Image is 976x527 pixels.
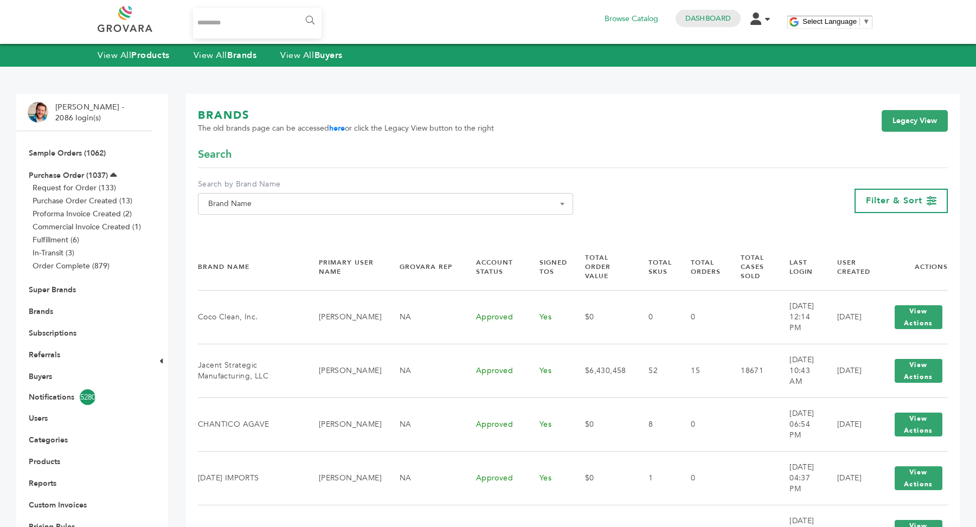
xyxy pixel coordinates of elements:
[463,397,526,451] td: Approved
[305,290,386,344] td: [PERSON_NAME]
[280,49,343,61] a: View AllBuyers
[895,359,942,383] button: View Actions
[386,344,463,397] td: NA
[198,108,494,123] h1: BRANDS
[33,183,116,193] a: Request for Order (133)
[55,102,127,123] li: [PERSON_NAME] - 2086 login(s)
[572,451,635,505] td: $0
[386,451,463,505] td: NA
[895,466,942,490] button: View Actions
[198,123,494,134] span: The old brands page can be accessed or click the Legacy View button to the right
[29,435,68,445] a: Categories
[727,344,776,397] td: 18671
[463,344,526,397] td: Approved
[98,49,170,61] a: View AllProducts
[193,8,322,38] input: Search...
[29,148,106,158] a: Sample Orders (1062)
[463,451,526,505] td: Approved
[677,344,727,397] td: 15
[824,451,876,505] td: [DATE]
[685,14,731,23] a: Dashboard
[33,261,110,271] a: Order Complete (879)
[305,397,386,451] td: [PERSON_NAME]
[863,17,870,25] span: ▼
[572,344,635,397] td: $6,430,458
[824,290,876,344] td: [DATE]
[572,290,635,344] td: $0
[29,306,53,317] a: Brands
[526,397,572,451] td: Yes
[802,17,870,25] a: Select Language​
[526,451,572,505] td: Yes
[29,285,76,295] a: Super Brands
[198,179,573,190] label: Search by Brand Name
[33,248,74,258] a: In-Transit (3)
[776,344,824,397] td: [DATE] 10:43 AM
[305,451,386,505] td: [PERSON_NAME]
[29,413,48,423] a: Users
[824,244,876,290] th: User Created
[677,451,727,505] td: 0
[895,413,942,436] button: View Actions
[198,147,232,162] span: Search
[33,235,79,245] a: Fulfillment (6)
[33,196,132,206] a: Purchase Order Created (13)
[386,397,463,451] td: NA
[677,397,727,451] td: 0
[329,123,345,133] a: here
[198,193,573,215] span: Brand Name
[29,389,139,405] a: Notifications5280
[29,457,60,467] a: Products
[305,344,386,397] td: [PERSON_NAME]
[29,500,87,510] a: Custom Invoices
[80,389,95,405] span: 5280
[305,244,386,290] th: Primary User Name
[386,244,463,290] th: Grovara Rep
[33,209,132,219] a: Proforma Invoice Created (2)
[198,451,305,505] td: [DATE] IMPORTS
[572,397,635,451] td: $0
[131,49,169,61] strong: Products
[802,17,857,25] span: Select Language
[677,290,727,344] td: 0
[526,344,572,397] td: Yes
[882,110,948,132] a: Legacy View
[776,244,824,290] th: Last Login
[198,290,305,344] td: Coco Clean, Inc.
[29,170,108,181] a: Purchase Order (1037)
[605,13,658,25] a: Browse Catalog
[29,478,56,489] a: Reports
[198,397,305,451] td: CHANTICO AGAVE
[227,49,256,61] strong: Brands
[194,49,257,61] a: View AllBrands
[859,17,860,25] span: ​
[204,196,567,211] span: Brand Name
[198,244,305,290] th: Brand Name
[635,244,677,290] th: Total SKUs
[635,451,677,505] td: 1
[635,290,677,344] td: 0
[776,451,824,505] td: [DATE] 04:37 PM
[776,397,824,451] td: [DATE] 06:54 PM
[677,244,727,290] th: Total Orders
[635,397,677,451] td: 8
[635,344,677,397] td: 52
[727,244,776,290] th: Total Cases Sold
[526,244,572,290] th: Signed TOS
[33,222,141,232] a: Commercial Invoice Created (1)
[29,371,52,382] a: Buyers
[314,49,343,61] strong: Buyers
[463,290,526,344] td: Approved
[526,290,572,344] td: Yes
[463,244,526,290] th: Account Status
[29,328,76,338] a: Subscriptions
[198,344,305,397] td: Jacent Strategic Manufacturing, LLC
[824,397,876,451] td: [DATE]
[876,244,948,290] th: Actions
[386,290,463,344] td: NA
[776,290,824,344] td: [DATE] 12:14 PM
[824,344,876,397] td: [DATE]
[29,350,60,360] a: Referrals
[572,244,635,290] th: Total Order Value
[895,305,942,329] button: View Actions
